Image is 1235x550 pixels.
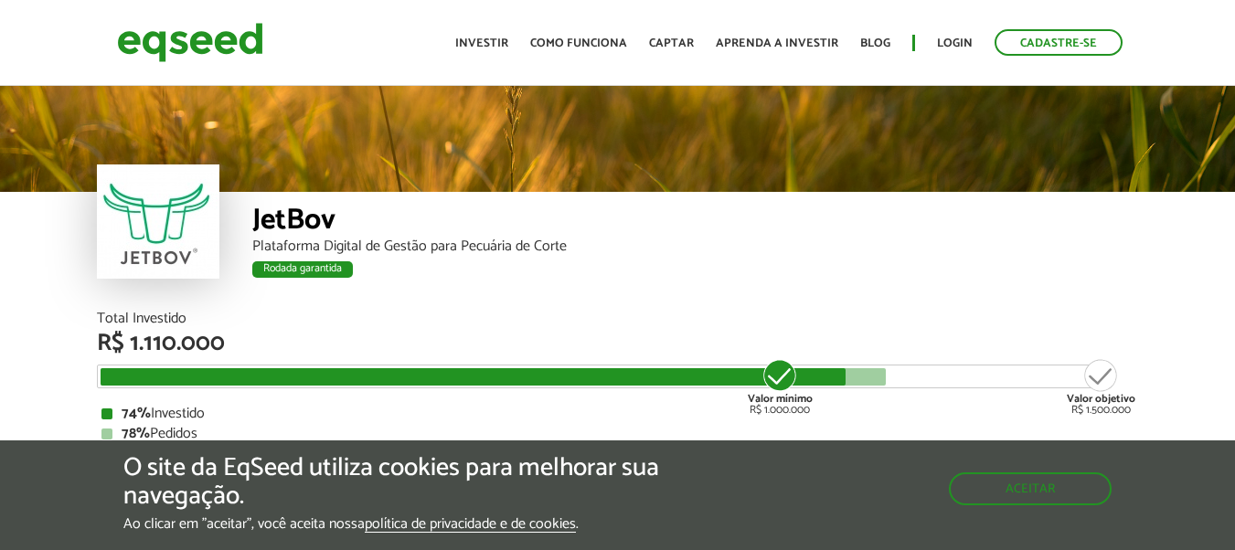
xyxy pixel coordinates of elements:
div: Rodada garantida [252,261,353,278]
div: Investido [101,407,1134,421]
div: Plataforma Digital de Gestão para Pecuária de Corte [252,239,1139,254]
strong: Valor objetivo [1067,390,1135,407]
div: Total Investido [97,312,1139,326]
div: JetBov [252,206,1139,239]
a: Login [937,37,973,49]
a: Aprenda a investir [716,37,838,49]
div: Pedidos [101,427,1134,441]
a: política de privacidade e de cookies [365,517,576,533]
strong: 74% [122,401,151,426]
button: Aceitar [949,472,1112,505]
a: Investir [455,37,508,49]
div: R$ 1.500.000 [1067,357,1135,416]
strong: 78% [122,421,150,446]
h5: O site da EqSeed utiliza cookies para melhorar sua navegação. [123,454,716,511]
a: Cadastre-se [995,29,1123,56]
div: R$ 1.110.000 [97,332,1139,355]
strong: Valor mínimo [748,390,813,407]
p: Ao clicar em "aceitar", você aceita nossa . [123,515,716,533]
a: Captar [649,37,694,49]
a: Blog [860,37,890,49]
div: R$ 1.000.000 [746,357,814,416]
img: EqSeed [117,18,263,67]
a: Como funciona [530,37,627,49]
